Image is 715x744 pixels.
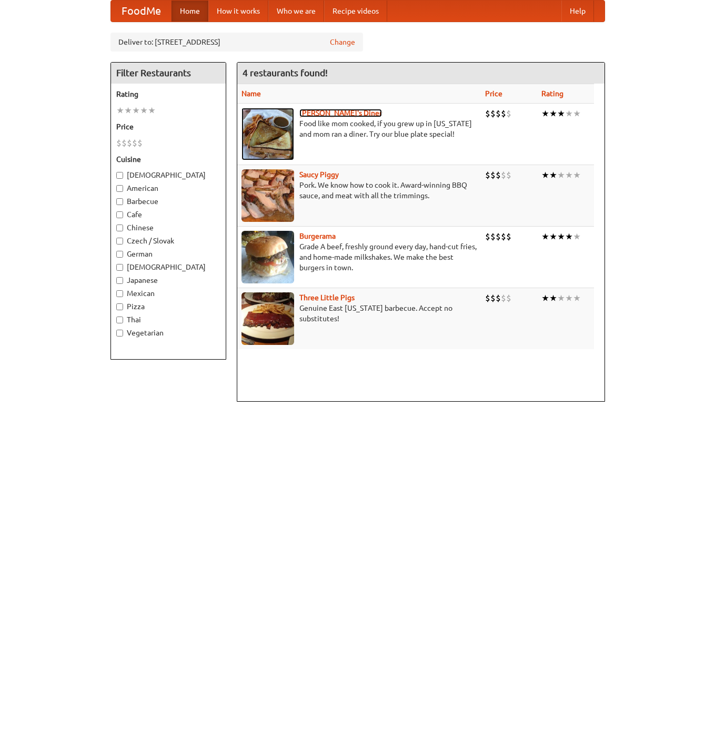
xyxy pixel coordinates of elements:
[299,170,339,179] a: Saucy Piggy
[116,105,124,116] li: ★
[501,169,506,181] li: $
[116,225,123,231] input: Chinese
[485,231,490,242] li: $
[116,264,123,271] input: [DEMOGRAPHIC_DATA]
[116,222,220,233] label: Chinese
[116,288,220,299] label: Mexican
[116,275,220,286] label: Japanese
[116,185,123,192] input: American
[573,231,581,242] li: ★
[241,180,477,201] p: Pork. We know how to cook it. Award-winning BBQ sauce, and meat with all the trimmings.
[116,196,220,207] label: Barbecue
[111,1,172,22] a: FoodMe
[241,292,294,345] img: littlepigs.jpg
[116,238,123,244] input: Czech / Slovak
[541,231,549,242] li: ★
[485,169,490,181] li: $
[116,89,220,99] h5: Rating
[496,169,501,181] li: $
[124,105,132,116] li: ★
[208,1,268,22] a: How it works
[485,292,490,304] li: $
[565,108,573,119] li: ★
[241,241,477,273] p: Grade A beef, freshly ground every day, hand-cut fries, and home-made milkshakes. We make the bes...
[496,231,501,242] li: $
[172,1,208,22] a: Home
[132,105,140,116] li: ★
[490,292,496,304] li: $
[299,293,355,302] a: Three Little Pigs
[241,118,477,139] p: Food like mom cooked, if you grew up in [US_STATE] and mom ran a diner. Try our blue plate special!
[490,169,496,181] li: $
[549,169,557,181] li: ★
[241,89,261,98] a: Name
[501,292,506,304] li: $
[116,290,123,297] input: Mexican
[116,328,220,338] label: Vegetarian
[549,231,557,242] li: ★
[541,292,549,304] li: ★
[557,231,565,242] li: ★
[140,105,148,116] li: ★
[541,108,549,119] li: ★
[557,108,565,119] li: ★
[116,137,122,149] li: $
[111,63,226,84] h4: Filter Restaurants
[501,108,506,119] li: $
[496,292,501,304] li: $
[116,170,220,180] label: [DEMOGRAPHIC_DATA]
[565,231,573,242] li: ★
[506,292,511,304] li: $
[557,292,565,304] li: ★
[565,292,573,304] li: ★
[243,68,328,78] ng-pluralize: 4 restaurants found!
[549,292,557,304] li: ★
[268,1,324,22] a: Who we are
[116,251,123,258] input: German
[541,169,549,181] li: ★
[116,183,220,193] label: American
[127,137,132,149] li: $
[116,211,123,218] input: Cafe
[241,303,477,324] p: Genuine East [US_STATE] barbecue. Accept no substitutes!
[299,109,382,117] a: [PERSON_NAME]'s Diner
[116,209,220,220] label: Cafe
[557,169,565,181] li: ★
[116,317,123,323] input: Thai
[137,137,143,149] li: $
[132,137,137,149] li: $
[241,108,294,160] img: sallys.jpg
[148,105,156,116] li: ★
[324,1,387,22] a: Recipe videos
[485,108,490,119] li: $
[506,169,511,181] li: $
[116,301,220,312] label: Pizza
[549,108,557,119] li: ★
[116,121,220,132] h5: Price
[501,231,506,242] li: $
[330,37,355,47] a: Change
[561,1,594,22] a: Help
[116,172,123,179] input: [DEMOGRAPHIC_DATA]
[299,232,336,240] a: Burgerama
[116,277,123,284] input: Japanese
[573,292,581,304] li: ★
[116,262,220,272] label: [DEMOGRAPHIC_DATA]
[496,108,501,119] li: $
[116,303,123,310] input: Pizza
[506,108,511,119] li: $
[241,231,294,283] img: burgerama.jpg
[506,231,511,242] li: $
[116,236,220,246] label: Czech / Slovak
[490,231,496,242] li: $
[573,169,581,181] li: ★
[116,154,220,165] h5: Cuisine
[490,108,496,119] li: $
[116,330,123,337] input: Vegetarian
[541,89,563,98] a: Rating
[573,108,581,119] li: ★
[116,249,220,259] label: German
[241,169,294,222] img: saucy.jpg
